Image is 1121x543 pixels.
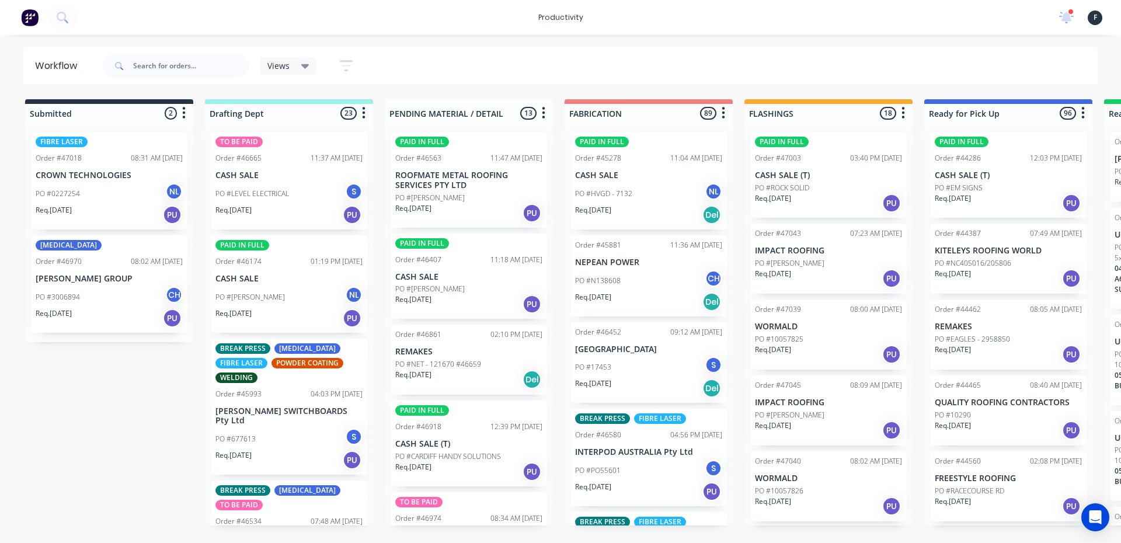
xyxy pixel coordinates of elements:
[215,500,263,510] div: TO BE PAID
[131,256,183,267] div: 08:02 AM [DATE]
[523,295,541,314] div: PU
[311,516,363,527] div: 07:48 AM [DATE]
[935,137,988,147] div: PAID IN FULL
[395,462,431,472] p: Req. [DATE]
[882,497,901,516] div: PU
[395,294,431,305] p: Req. [DATE]
[755,496,791,507] p: Req. [DATE]
[755,137,809,147] div: PAID IN FULL
[575,137,629,147] div: PAID IN FULL
[395,451,501,462] p: PO #CARDIFF HANDY SOLUTIONS
[133,54,249,78] input: Search for orders...
[271,358,343,368] div: POWDER COATING
[36,240,102,250] div: [MEDICAL_DATA]
[935,456,981,467] div: Order #44560
[935,228,981,239] div: Order #44387
[523,370,541,389] div: Del
[750,375,907,445] div: Order #4704508:09 AM [DATE]IMPACT ROOFINGPO #[PERSON_NAME]Req.[DATE]PU
[211,235,367,333] div: PAID IN FULLOrder #4617401:19 PM [DATE]CASH SALEPO #[PERSON_NAME]NLReq.[DATE]PU
[575,430,621,440] div: Order #46580
[395,329,441,340] div: Order #46861
[935,170,1082,180] p: CASH SALE (T)
[850,153,902,163] div: 03:40 PM [DATE]
[755,474,902,483] p: WORMALD
[36,274,183,284] p: [PERSON_NAME] GROUP
[490,255,542,265] div: 11:18 AM [DATE]
[1030,380,1082,391] div: 08:40 AM [DATE]
[882,269,901,288] div: PU
[35,59,83,73] div: Workflow
[215,292,285,302] p: PO #[PERSON_NAME]
[575,447,722,457] p: INTERPOD AUSTRALIA Pty Ltd
[31,235,187,333] div: [MEDICAL_DATA]Order #4697008:02 AM [DATE][PERSON_NAME] GROUPPO #3006894CHReq.[DATE]PU
[755,193,791,204] p: Req. [DATE]
[490,329,542,340] div: 02:10 PM [DATE]
[36,292,80,302] p: PO #3006894
[391,132,547,228] div: PAID IN FULLOrder #4656311:47 AM [DATE]ROOFMATE METAL ROOFING SERVICES PTY LTDPO #[PERSON_NAME]Re...
[395,284,465,294] p: PO #[PERSON_NAME]
[670,240,722,250] div: 11:36 AM [DATE]
[395,405,449,416] div: PAID IN FULL
[532,9,589,26] div: productivity
[490,153,542,163] div: 11:47 AM [DATE]
[882,421,901,440] div: PU
[1062,269,1081,288] div: PU
[31,132,187,229] div: FIBRE LASEROrder #4701808:31 AM [DATE]CROWN TECHNOLOGIESPO #0227254NLReq.[DATE]PU
[36,137,88,147] div: FIBRE LASER
[705,356,722,374] div: S
[391,401,547,486] div: PAID IN FULLOrder #4691812:39 PM [DATE]CASH SALE (T)PO #CARDIFF HANDY SOLUTIONSReq.[DATE]PU
[755,269,791,279] p: Req. [DATE]
[1030,456,1082,467] div: 02:08 PM [DATE]
[1030,153,1082,163] div: 12:03 PM [DATE]
[395,272,542,282] p: CASH SALE
[935,322,1082,332] p: REMAKES
[395,497,443,507] div: TO BE PAID
[274,343,340,354] div: [MEDICAL_DATA]
[575,465,621,476] p: PO #PO55601
[705,460,722,477] div: S
[575,240,621,250] div: Order #45881
[634,517,686,527] div: FIBRE LASER
[395,255,441,265] div: Order #46407
[395,170,542,190] p: ROOFMATE METAL ROOFING SERVICES PTY LTD
[1030,304,1082,315] div: 08:05 AM [DATE]
[345,183,363,200] div: S
[1030,228,1082,239] div: 07:49 AM [DATE]
[575,276,621,286] p: PO #N138608
[755,153,801,163] div: Order #47003
[750,224,907,294] div: Order #4704307:23 AM [DATE]IMPACT ROOFINGPO #[PERSON_NAME]Req.[DATE]PU
[755,183,809,193] p: PO #ROCK SOLID
[702,379,721,398] div: Del
[163,206,182,224] div: PU
[395,359,481,370] p: PO #NET - 121670 #46659
[343,206,361,224] div: PU
[395,238,449,249] div: PAID IN FULL
[935,153,981,163] div: Order #44286
[1062,194,1081,213] div: PU
[215,170,363,180] p: CASH SALE
[935,420,971,431] p: Req. [DATE]
[670,430,722,440] div: 04:56 PM [DATE]
[215,137,263,147] div: TO BE PAID
[935,410,971,420] p: PO #10290
[345,428,363,445] div: S
[343,309,361,328] div: PU
[702,206,721,224] div: Del
[395,347,542,357] p: REMAKES
[755,228,801,239] div: Order #47043
[215,406,363,426] p: [PERSON_NAME] SWITCHBOARDS Pty Ltd
[215,358,267,368] div: FIBRE LASER
[311,256,363,267] div: 01:19 PM [DATE]
[930,375,1087,445] div: Order #4446508:40 AM [DATE]QUALITY ROOFING CONTRACTORSPO #10290Req.[DATE]PU
[750,451,907,521] div: Order #4704008:02 AM [DATE]WORMALDPO #10057826Req.[DATE]PU
[575,327,621,337] div: Order #46452
[215,153,262,163] div: Order #46665
[702,482,721,501] div: PU
[935,398,1082,408] p: QUALITY ROOFING CONTRACTORS
[575,189,632,199] p: PO #HVGD - 7132
[935,474,1082,483] p: FREESTYLE ROOFING
[575,344,722,354] p: [GEOGRAPHIC_DATA]
[935,193,971,204] p: Req. [DATE]
[755,398,902,408] p: IMPACT ROOFING
[36,189,80,199] p: PO #0227254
